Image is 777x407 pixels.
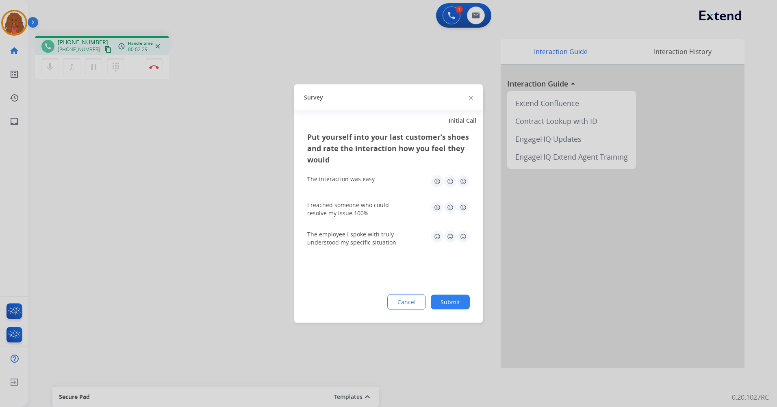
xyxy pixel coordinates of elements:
button: Cancel [387,294,426,310]
div: The interaction was easy [307,175,375,183]
button: Submit [431,295,470,310]
div: The employee I spoke with truly understood my specific situation [307,230,405,247]
p: 0.20.1027RC [732,392,769,402]
span: Initial Call [449,117,476,125]
span: Survey [304,93,323,101]
img: close-button [469,95,473,100]
h3: Put yourself into your last customer’s shoes and rate the interaction how you feel they would [307,131,470,165]
div: I reached someone who could resolve my issue 100% [307,201,405,217]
